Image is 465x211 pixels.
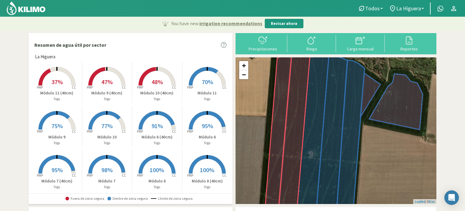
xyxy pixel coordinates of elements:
div: | © [413,199,436,204]
tspan: CC [222,173,226,178]
tspan: CC [122,173,126,178]
tspan: CC [122,85,126,90]
span: 37% [51,78,63,86]
div: Riego [289,47,334,51]
p: Revisar ahora [271,21,297,27]
span: Límite de zona segura [151,196,193,201]
p: Trigo [132,97,182,102]
p: Módulo 11 [182,90,232,96]
tspan: PMP [137,129,143,134]
p: You have new [171,20,262,27]
p: Resumen de agua útil por sector [34,41,106,49]
p: Módulo 9 (40cm) [82,90,132,96]
p: Trigo [82,141,132,146]
a: Leaflet [415,200,425,203]
span: irrigation recommendations [199,20,262,27]
span: 98% [101,166,113,174]
p: Trigo [32,141,82,146]
span: 100% [200,166,214,174]
p: Trigo [82,185,132,190]
p: Trigo [132,141,182,146]
div: Carga mensual [338,47,383,51]
p: Trigo [182,185,232,190]
tspan: PMP [187,129,193,134]
tspan: CC [172,85,176,90]
tspan: CC [172,173,176,178]
span: 77% [101,122,113,130]
p: Trigo [82,97,132,102]
span: Todos [365,5,380,12]
tspan: PMP [37,129,43,134]
p: Módulo 11 (40cm) [32,90,82,96]
p: Módulo 8 (40cm) [182,178,232,184]
span: Fuera de zona segura [65,196,104,201]
a: Esri [429,200,435,203]
tspan: PMP [187,173,193,178]
tspan: PMP [87,173,93,178]
button: Revisar ahora [265,19,303,29]
span: 48% [152,78,163,86]
tspan: CC [122,129,126,134]
span: 91% [152,122,163,130]
span: 47% [101,78,113,86]
span: 70% [202,78,213,86]
button: Riego [287,35,336,51]
a: Zoom out [239,70,248,79]
button: Carga mensual [336,35,385,51]
tspan: PMP [87,129,93,134]
span: La Higuera [396,5,421,12]
img: Kilimo [6,1,46,15]
tspan: CC [72,173,76,178]
tspan: PMP [37,85,43,90]
div: Precipitaciones [240,47,285,51]
tspan: CC [222,129,226,134]
span: 75% [51,122,63,130]
div: Reportes [386,47,432,51]
span: La Higuera [35,53,55,60]
span: Dentro de zona segura [107,196,148,201]
p: Módulo 7 (40cm) [32,178,82,184]
button: Reportes [385,35,433,51]
div: Open Intercom Messenger [444,190,459,205]
p: Trigo [182,97,232,102]
p: Módulo 9 [32,134,82,140]
p: Módulo 8 [132,178,182,184]
p: Módulo 10 [82,134,132,140]
a: Zoom in [239,61,248,70]
tspan: PMP [137,173,143,178]
span: 100% [150,166,164,174]
p: Módulo 7 [82,178,132,184]
tspan: CC [222,85,226,90]
button: Precipitaciones [239,35,287,51]
p: Trigo [182,141,232,146]
tspan: CC [72,129,76,134]
tspan: CC [72,85,76,90]
p: Módulo 6 (40cm) [132,134,182,140]
tspan: CC [172,129,176,134]
p: Trigo [32,185,82,190]
span: 95% [202,122,213,130]
tspan: PMP [137,85,143,90]
p: Trigo [32,97,82,102]
tspan: PMP [87,85,93,90]
p: Trigo [132,185,182,190]
p: Módulo 10 (40cm) [132,90,182,96]
span: 95% [51,166,63,174]
tspan: PMP [187,85,193,90]
p: Módulo 6 [182,134,232,140]
tspan: PMP [37,173,43,178]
